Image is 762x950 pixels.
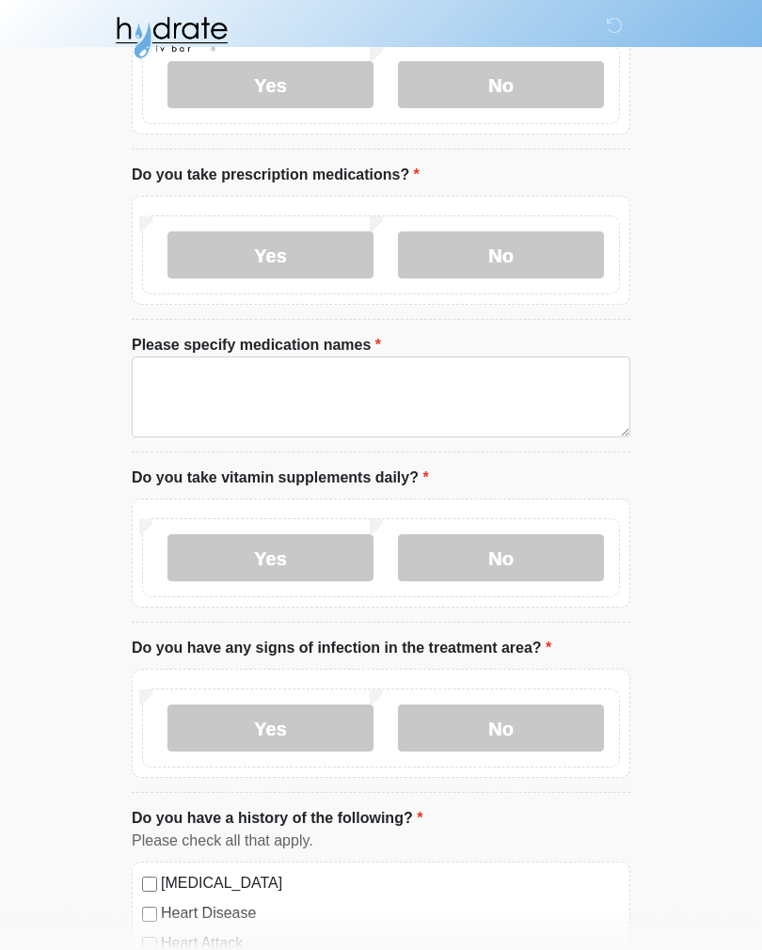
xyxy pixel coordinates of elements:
input: Heart Disease [142,908,157,923]
label: Yes [167,62,373,109]
label: Yes [167,705,373,752]
label: No [398,232,604,279]
label: Do you take prescription medications? [132,165,420,187]
img: Hydrate IV Bar - Fort Collins Logo [113,14,230,61]
label: Please specify medication names [132,335,381,357]
label: Do you take vitamin supplements daily? [132,467,429,490]
label: Do you have any signs of infection in the treatment area? [132,638,551,660]
label: No [398,535,604,582]
input: [MEDICAL_DATA] [142,878,157,893]
label: Heart Disease [161,903,620,926]
label: No [398,62,604,109]
label: No [398,705,604,752]
label: Do you have a history of the following? [132,808,422,831]
label: Yes [167,232,373,279]
label: Yes [167,535,373,582]
label: [MEDICAL_DATA] [161,873,620,895]
div: Please check all that apply. [132,831,630,853]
